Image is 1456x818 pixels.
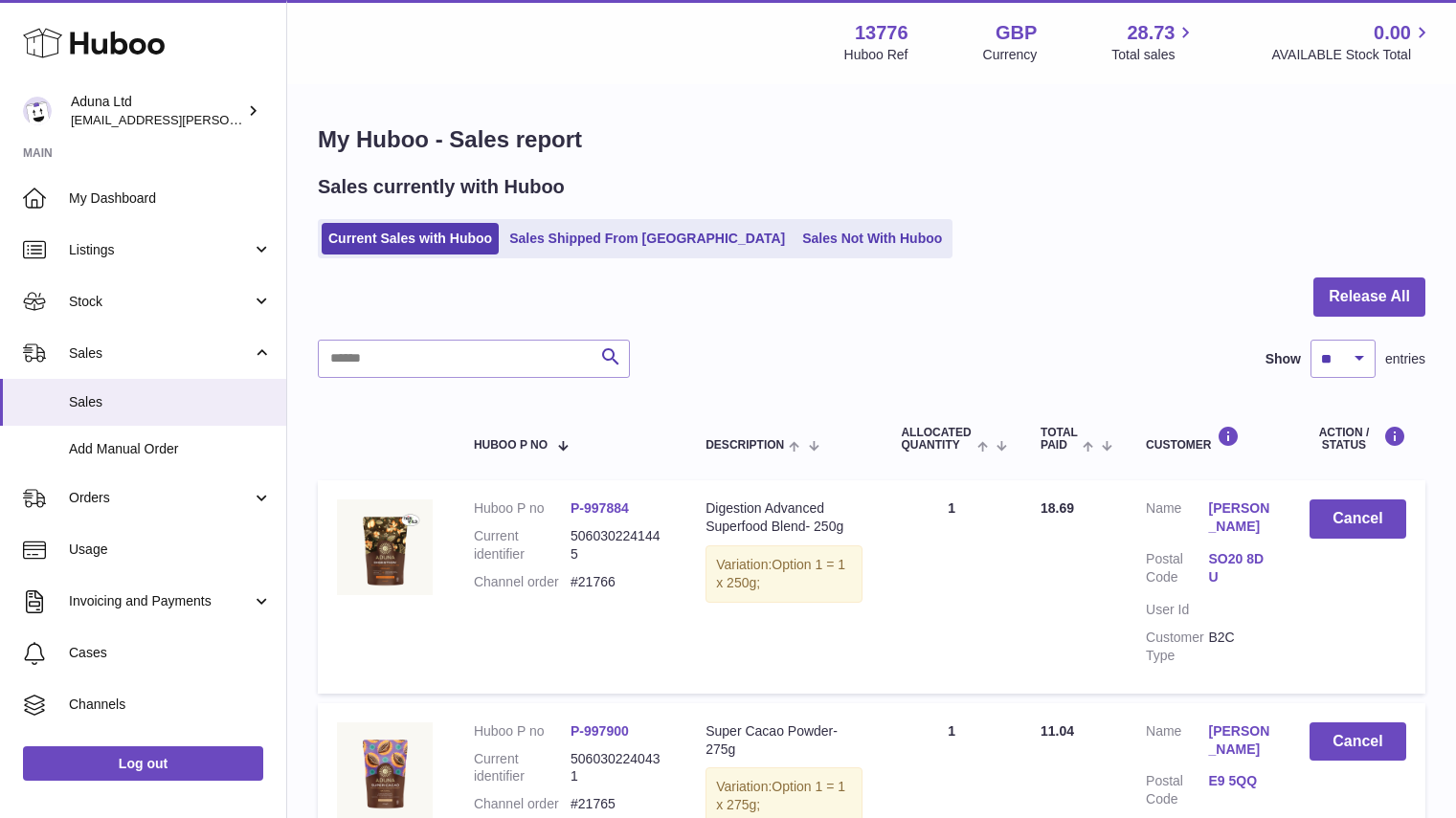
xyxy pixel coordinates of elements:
span: Usage [69,541,272,559]
div: Digestion Advanced Superfood Blend- 250g [706,499,862,536]
span: Orders [69,489,252,507]
h2: Sales currently with Huboo [318,174,565,200]
div: Aduna Ltd [71,93,243,129]
h1: My Huboo - Sales report [318,124,1425,155]
dt: Channel order [474,795,571,813]
span: Cases [69,644,272,662]
span: Huboo P no [474,439,548,452]
span: ALLOCATED Quantity [901,427,972,452]
span: Option 1 = 1 x 250g; [716,557,845,590]
strong: GBP [996,20,1037,46]
img: DIGESTION-ADVANCED-SUPERFOOD-BLEND-POUCH-FOP-CHALK.jpg [337,499,433,595]
a: Current Sales with Huboo [322,223,499,254]
a: [PERSON_NAME] [1208,722,1270,759]
dd: #21765 [571,795,667,813]
dt: Postal Code [1146,772,1208,808]
div: Customer [1146,426,1271,452]
dt: Postal Code [1146,550,1208,591]
a: P-997900 [571,723,629,739]
span: 28.73 [1127,20,1175,46]
span: Total paid [1041,427,1078,452]
dd: 5060302241445 [571,527,667,564]
dt: Name [1146,722,1208,763]
span: Option 1 = 1 x 275g; [716,779,845,812]
span: Stock [69,293,252,311]
dt: User Id [1146,601,1208,619]
span: Description [706,439,784,452]
span: Total sales [1111,46,1197,64]
strong: 13776 [855,20,908,46]
a: E9 5QQ [1208,772,1270,790]
dt: Customer Type [1146,629,1208,665]
a: Sales Shipped From [GEOGRAPHIC_DATA] [503,223,792,254]
dt: Current identifier [474,527,571,564]
button: Cancel [1310,722,1406,762]
button: Cancel [1310,499,1406,539]
span: 11.04 [1041,723,1074,739]
a: P-997884 [571,500,629,516]
img: deborahe.kamara@aduna.com [23,97,52,125]
span: Channels [69,696,272,714]
span: 0.00 [1374,20,1411,46]
a: 0.00 AVAILABLE Stock Total [1271,20,1433,64]
dt: Current identifier [474,750,571,786]
a: Sales Not With Huboo [795,223,949,254]
a: 28.73 Total sales [1111,20,1197,64]
span: Add Manual Order [69,440,272,458]
button: Release All [1313,277,1425,317]
span: [EMAIL_ADDRESS][PERSON_NAME][PERSON_NAME][DOMAIN_NAME] [71,112,486,127]
a: SO20 8DU [1208,550,1270,586]
span: AVAILABLE Stock Total [1271,46,1433,64]
dt: Name [1146,499,1208,541]
td: 1 [882,480,1021,693]
label: Show [1266,350,1301,368]
span: Listings [69,241,252,259]
div: Currency [983,46,1038,64]
div: Huboo Ref [844,46,908,64]
dt: Huboo P no [474,499,571,518]
dt: Huboo P no [474,722,571,741]
span: 18.69 [1041,500,1074,516]
div: Action / Status [1310,426,1406,452]
div: Variation: [706,545,862,603]
span: entries [1385,350,1425,368]
a: Log out [23,746,263,781]
dt: Channel order [474,573,571,591]
span: Sales [69,393,272,411]
a: [PERSON_NAME] [1208,499,1270,536]
div: Super Cacao Powder- 275g [706,722,862,759]
dd: B2C [1208,629,1270,665]
img: SUPER-CACAO-POWDER-POUCH-FOP-CHALK.jpg [337,722,433,818]
dd: #21766 [571,573,667,591]
span: Invoicing and Payments [69,592,252,610]
span: My Dashboard [69,189,272,208]
dd: 5060302240431 [571,750,667,786]
span: Sales [69,344,252,363]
